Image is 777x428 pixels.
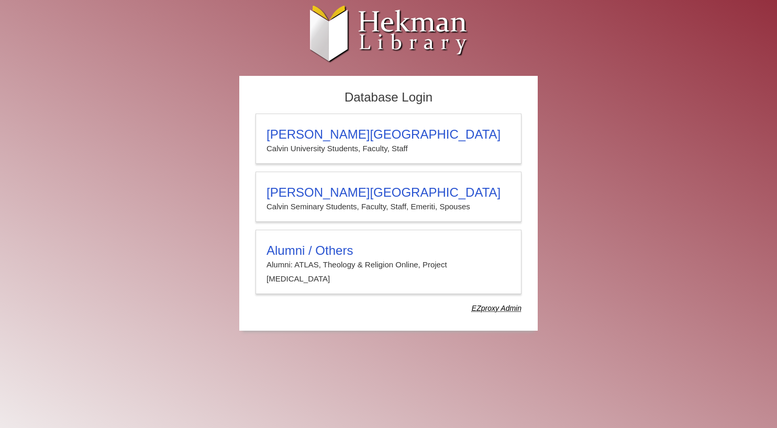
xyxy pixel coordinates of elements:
[267,127,510,142] h3: [PERSON_NAME][GEOGRAPHIC_DATA]
[256,172,521,222] a: [PERSON_NAME][GEOGRAPHIC_DATA]Calvin Seminary Students, Faculty, Staff, Emeriti, Spouses
[267,243,510,286] summary: Alumni / OthersAlumni: ATLAS, Theology & Religion Online, Project [MEDICAL_DATA]
[267,142,510,155] p: Calvin University Students, Faculty, Staff
[472,304,521,312] dfn: Use Alumni login
[267,243,510,258] h3: Alumni / Others
[256,114,521,164] a: [PERSON_NAME][GEOGRAPHIC_DATA]Calvin University Students, Faculty, Staff
[267,258,510,286] p: Alumni: ATLAS, Theology & Religion Online, Project [MEDICAL_DATA]
[267,185,510,200] h3: [PERSON_NAME][GEOGRAPHIC_DATA]
[250,87,527,108] h2: Database Login
[267,200,510,213] p: Calvin Seminary Students, Faculty, Staff, Emeriti, Spouses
